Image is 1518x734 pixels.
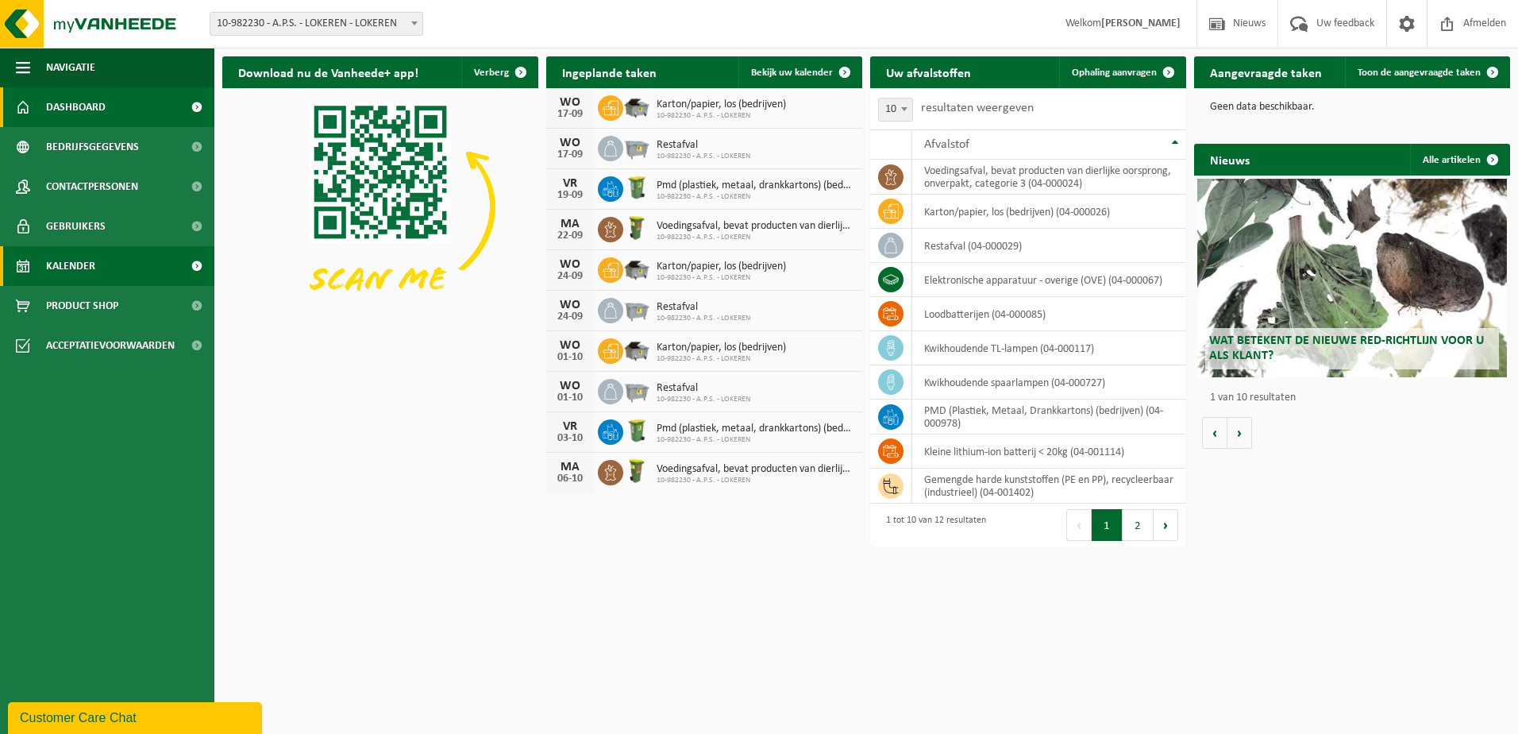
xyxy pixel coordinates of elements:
span: 10-982230 - A.P.S. - LOKEREN [657,273,786,283]
div: 19-09 [554,190,586,201]
div: 22-09 [554,230,586,241]
p: 1 van 10 resultaten [1210,392,1502,404]
span: 10-982230 - A.P.S. - LOKEREN [657,192,854,202]
span: Kalender [46,246,95,286]
td: restafval (04-000029) [912,229,1186,263]
span: Pmd (plastiek, metaal, drankkartons) (bedrijven) [657,423,854,435]
span: 10-982230 - A.P.S. - LOKEREN - LOKEREN [210,12,423,36]
div: MA [554,218,586,230]
img: WB-5000-GAL-GY-01 [623,93,650,120]
span: Verberg [474,68,509,78]
a: Wat betekent de nieuwe RED-richtlijn voor u als klant? [1197,179,1507,377]
span: Navigatie [46,48,95,87]
span: Ophaling aanvragen [1072,68,1157,78]
div: WO [554,380,586,392]
img: WB-5000-GAL-GY-01 [623,255,650,282]
h2: Ingeplande taken [546,56,672,87]
span: Karton/papier, los (bedrijven) [657,99,786,111]
span: Voedingsafval, bevat producten van dierlijke oorsprong, onverpakt, categorie 3 [657,220,854,233]
td: kleine lithium-ion batterij < 20kg (04-001114) [912,435,1186,469]
span: 10-982230 - A.P.S. - LOKEREN [657,111,786,121]
span: 10-982230 - A.P.S. - LOKEREN [657,476,854,485]
span: Gebruikers [46,207,106,246]
img: WB-0240-HPE-GN-50 [623,174,650,201]
img: WB-0060-HPE-GN-50 [623,458,650,485]
span: Restafval [657,382,750,395]
a: Bekijk uw kalender [738,56,861,88]
label: resultaten weergeven [921,102,1034,114]
div: WO [554,96,586,109]
span: Restafval [657,139,750,152]
span: Dashboard [46,87,106,127]
img: WB-0240-HPE-GN-50 [623,417,650,444]
img: WB-2500-GAL-GY-01 [623,377,650,404]
button: Vorige [1202,417,1227,449]
a: Alle artikelen [1410,144,1508,176]
span: Wat betekent de nieuwe RED-richtlijn voor u als klant? [1209,334,1484,362]
div: 03-10 [554,433,586,444]
button: 1 [1092,509,1123,541]
strong: [PERSON_NAME] [1101,17,1181,29]
span: Acceptatievoorwaarden [46,326,175,365]
span: 10-982230 - A.P.S. - LOKEREN [657,314,750,323]
button: Previous [1066,509,1092,541]
div: 24-09 [554,271,586,282]
td: kwikhoudende spaarlampen (04-000727) [912,365,1186,400]
div: 24-09 [554,311,586,323]
span: Afvalstof [924,138,969,151]
p: Geen data beschikbaar. [1210,102,1494,113]
span: Karton/papier, los (bedrijven) [657,261,786,273]
span: 10-982230 - A.P.S. - LOKEREN [657,354,786,364]
button: 2 [1123,509,1154,541]
span: 10-982230 - A.P.S. - LOKEREN [657,152,750,161]
span: 10-982230 - A.P.S. - LOKEREN [657,233,854,242]
span: 10-982230 - A.P.S. - LOKEREN [657,435,854,445]
span: Pmd (plastiek, metaal, drankkartons) (bedrijven) [657,180,854,192]
span: 10 [878,98,913,122]
img: WB-0060-HPE-GN-50 [623,214,650,241]
div: 01-10 [554,392,586,404]
iframe: chat widget [8,699,265,734]
span: 10 [879,99,912,121]
button: Volgende [1227,417,1252,449]
div: 1 tot 10 van 12 resultaten [878,508,986,543]
img: WB-5000-GAL-GY-01 [623,336,650,363]
span: Voedingsafval, bevat producten van dierlijke oorsprong, onverpakt, categorie 3 [657,463,854,476]
span: Bedrijfsgegevens [46,127,139,167]
div: 01-10 [554,352,586,363]
td: karton/papier, los (bedrijven) (04-000026) [912,195,1186,229]
div: 17-09 [554,149,586,160]
h2: Nieuws [1194,144,1266,175]
td: loodbatterijen (04-000085) [912,297,1186,331]
span: Bekijk uw kalender [751,68,833,78]
span: Restafval [657,301,750,314]
div: WO [554,339,586,352]
span: Karton/papier, los (bedrijven) [657,342,786,354]
img: Download de VHEPlus App [222,88,538,326]
button: Next [1154,509,1178,541]
div: VR [554,177,586,190]
div: WO [554,258,586,271]
div: VR [554,420,586,433]
img: WB-2500-GAL-GY-01 [623,296,650,323]
td: kwikhoudende TL-lampen (04-000117) [912,331,1186,365]
td: voedingsafval, bevat producten van dierlijke oorsprong, onverpakt, categorie 3 (04-000024) [912,160,1186,195]
h2: Aangevraagde taken [1194,56,1338,87]
h2: Download nu de Vanheede+ app! [222,56,434,87]
span: 10-982230 - A.P.S. - LOKEREN [657,395,750,404]
td: gemengde harde kunststoffen (PE en PP), recycleerbaar (industrieel) (04-001402) [912,469,1186,504]
div: 06-10 [554,473,586,485]
h2: Uw afvalstoffen [870,56,987,87]
td: elektronische apparatuur - overige (OVE) (04-000067) [912,263,1186,297]
div: WO [554,137,586,149]
span: Contactpersonen [46,167,138,207]
span: Product Shop [46,286,118,326]
a: Ophaling aanvragen [1059,56,1185,88]
span: 10-982230 - A.P.S. - LOKEREN - LOKEREN [210,13,422,35]
img: WB-2500-GAL-GY-01 [623,133,650,160]
td: PMD (Plastiek, Metaal, Drankkartons) (bedrijven) (04-000978) [912,400,1186,435]
div: WO [554,299,586,311]
span: Toon de aangevraagde taken [1358,68,1481,78]
div: 17-09 [554,109,586,120]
